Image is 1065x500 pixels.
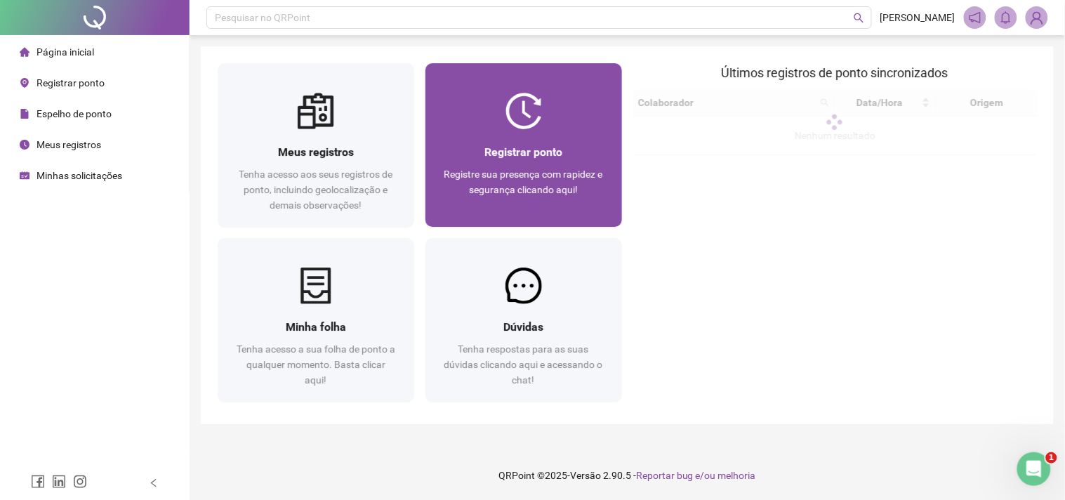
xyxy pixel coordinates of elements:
[278,145,354,159] span: Meus registros
[444,343,603,386] span: Tenha respostas para as suas dúvidas clicando aqui e acessando o chat!
[484,145,562,159] span: Registrar ponto
[880,10,955,25] span: [PERSON_NAME]
[237,343,395,386] span: Tenha acesso a sua folha de ponto a qualquer momento. Basta clicar aqui!
[37,77,105,88] span: Registrar ponto
[969,11,981,24] span: notification
[20,47,29,57] span: home
[149,478,159,488] span: left
[1017,452,1051,486] iframe: Intercom live chat
[1026,7,1047,28] img: 83500
[73,475,87,489] span: instagram
[636,470,756,481] span: Reportar bug e/ou melhoria
[286,320,346,334] span: Minha folha
[37,108,112,119] span: Espelho de ponto
[722,65,948,80] span: Últimos registros de ponto sincronizados
[218,238,414,402] a: Minha folhaTenha acesso a sua folha de ponto a qualquer momento. Basta clicar aqui!
[20,78,29,88] span: environment
[20,171,29,180] span: schedule
[52,475,66,489] span: linkedin
[218,63,414,227] a: Meus registrosTenha acesso aos seus registros de ponto, incluindo geolocalização e demais observa...
[425,238,622,402] a: DúvidasTenha respostas para as suas dúvidas clicando aqui e acessando o chat!
[239,169,392,211] span: Tenha acesso aos seus registros de ponto, incluindo geolocalização e demais observações!
[503,320,543,334] span: Dúvidas
[37,170,122,181] span: Minhas solicitações
[425,63,622,227] a: Registrar pontoRegistre sua presença com rapidez e segurança clicando aqui!
[37,46,94,58] span: Página inicial
[1000,11,1012,24] span: bell
[854,13,864,23] span: search
[31,475,45,489] span: facebook
[1046,452,1057,463] span: 1
[20,140,29,150] span: clock-circle
[444,169,603,195] span: Registre sua presença com rapidez e segurança clicando aqui!
[37,139,101,150] span: Meus registros
[570,470,601,481] span: Versão
[20,109,29,119] span: file
[190,451,1065,500] footer: QRPoint © 2025 - 2.90.5 -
